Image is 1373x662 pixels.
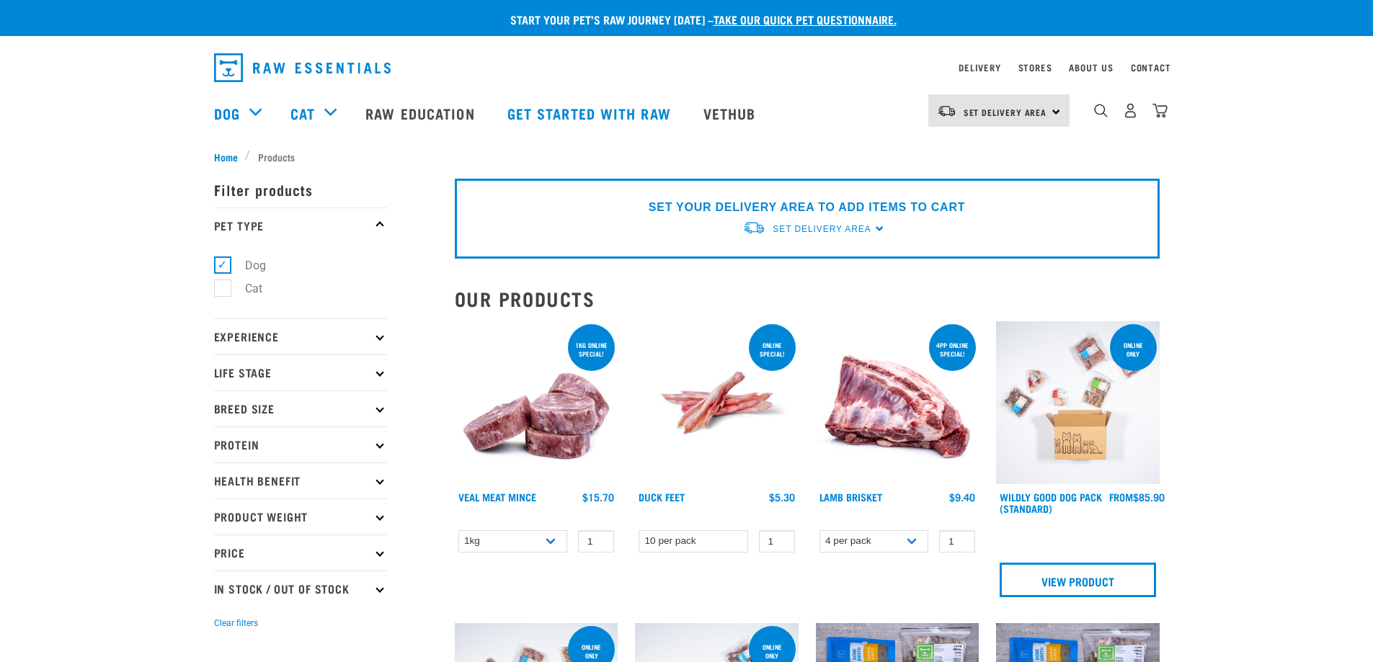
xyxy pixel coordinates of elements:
a: Lamb Brisket [819,494,882,499]
a: About Us [1069,65,1113,70]
a: Stores [1018,65,1052,70]
p: Life Stage [214,354,387,390]
a: Home [214,149,246,164]
div: $15.70 [582,491,614,503]
a: Delivery [959,65,1000,70]
div: 1kg online special! [568,334,615,364]
p: Pet Type [214,207,387,243]
a: Vethub [689,84,774,142]
p: Filter products [214,171,387,207]
a: Dog [214,102,240,124]
p: Price [214,534,387,571]
div: 4pp online special! [929,334,976,364]
img: home-icon@2x.png [1152,103,1168,118]
a: Contact [1131,65,1171,70]
a: Cat [290,102,315,124]
img: Dog 0 2sec [996,321,1160,485]
div: ONLINE SPECIAL! [749,334,796,364]
a: Get started with Raw [493,84,689,142]
p: In Stock / Out Of Stock [214,571,387,607]
img: Raw Essentials Duck Feet Raw Meaty Bones For Dogs [635,321,799,485]
span: Set Delivery Area [964,109,1047,115]
label: Dog [222,256,272,274]
input: 1 [939,530,975,553]
img: home-icon-1@2x.png [1094,104,1108,117]
div: Online Only [1110,334,1157,364]
input: 1 [759,530,795,553]
img: Raw Essentials Logo [214,53,391,82]
p: Product Weight [214,498,387,534]
img: van-moving.png [742,220,765,236]
img: 1240 Lamb Brisket Pieces 01 [816,321,979,485]
a: Raw Education [351,84,492,142]
div: $9.40 [949,491,975,503]
a: View Product [1000,563,1156,597]
a: Veal Meat Mince [458,494,536,499]
img: user.png [1123,103,1138,118]
a: Wildly Good Dog Pack (Standard) [1000,494,1102,511]
img: 1160 Veal Meat Mince Medallions 01 [455,321,618,485]
div: $85.90 [1109,491,1165,503]
nav: breadcrumbs [214,149,1160,164]
a: Duck Feet [639,494,685,499]
span: Home [214,149,238,164]
h2: Our Products [455,287,1160,310]
button: Clear filters [214,617,258,630]
label: Cat [222,279,268,298]
p: Experience [214,318,387,354]
span: FROM [1109,494,1133,499]
p: Health Benefit [214,462,387,498]
input: 1 [578,530,614,553]
span: Set Delivery Area [773,224,871,234]
p: Protein [214,426,387,462]
a: take our quick pet questionnaire. [714,16,897,22]
img: van-moving.png [937,104,956,117]
nav: dropdown navigation [203,48,1171,88]
p: Breed Size [214,390,387,426]
p: SET YOUR DELIVERY AREA TO ADD ITEMS TO CART [649,199,965,216]
div: $5.30 [769,491,795,503]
